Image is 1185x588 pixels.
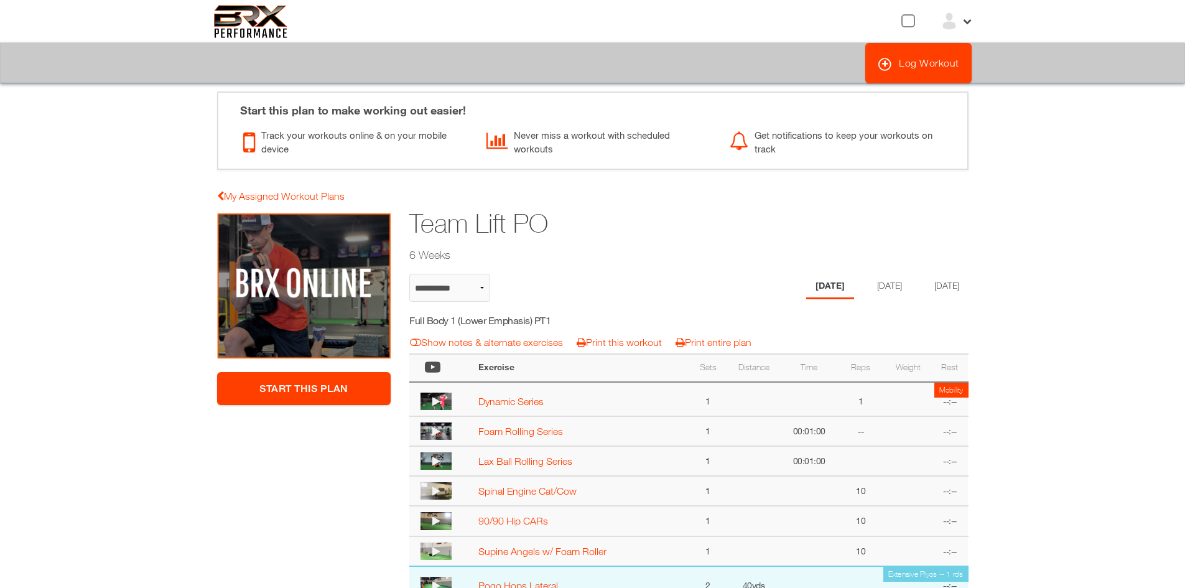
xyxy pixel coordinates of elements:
[925,274,969,299] li: Day 3
[421,452,452,470] img: thumbnail.png
[690,476,727,506] td: 1
[486,125,711,156] div: Never miss a workout with scheduled workouts
[409,247,872,263] h2: 6 Weeks
[883,567,969,582] td: Extensive Plyos -- 1 rds
[690,536,727,566] td: 1
[781,446,837,476] td: 00:01:00
[931,382,968,417] td: --:--
[885,354,931,382] th: Weight
[421,422,452,440] img: thumbnail.png
[478,485,577,497] a: Spinal Engine Cat/Cow
[690,446,727,476] td: 1
[931,506,968,536] td: --:--
[865,43,972,83] a: Log Workout
[730,125,954,156] div: Get notifications to keep your workouts on track
[837,416,885,446] td: --
[931,416,968,446] td: --:--
[931,354,968,382] th: Rest
[214,5,288,38] img: 6f7da32581c89ca25d665dc3aae533e4f14fe3ef_original.svg
[243,125,468,156] div: Track your workouts online & on your mobile device
[421,543,452,560] img: thumbnail.png
[931,476,968,506] td: --:--
[478,426,563,437] a: Foam Rolling Series
[690,382,727,417] td: 1
[478,455,572,467] a: Lax Ball Rolling Series
[410,337,563,348] a: Show notes & alternate exercises
[421,393,452,410] img: thumbnail.png
[837,382,885,417] td: 1
[868,274,911,299] li: Day 2
[690,506,727,536] td: 1
[837,536,885,566] td: 10
[217,190,345,202] a: My Assigned Workout Plans
[940,12,959,30] img: ex-default-user.svg
[228,93,958,119] div: Start this plan to make working out easier!
[806,274,854,299] li: Day 1
[217,213,391,360] img: Team Lift PO
[931,536,968,566] td: --:--
[472,354,690,382] th: Exercise
[727,354,781,382] th: Distance
[934,383,969,398] td: Mobility
[690,354,727,382] th: Sets
[478,396,544,407] a: Dynamic Series
[781,354,837,382] th: Time
[676,337,751,348] a: Print entire plan
[690,416,727,446] td: 1
[478,546,606,557] a: Supine Angels w/ Foam Roller
[837,506,885,536] td: 10
[409,314,631,327] h5: Full Body 1 (Lower Emphasis) PT1
[781,416,837,446] td: 00:01:00
[837,476,885,506] td: 10
[409,205,872,242] h1: Team Lift PO
[931,446,968,476] td: --:--
[837,354,885,382] th: Reps
[478,515,548,526] a: 90/90 Hip CARs
[421,512,452,530] img: thumbnail.png
[577,337,662,348] a: Print this workout
[421,482,452,500] img: thumbnail.png
[217,372,391,405] a: Start This Plan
